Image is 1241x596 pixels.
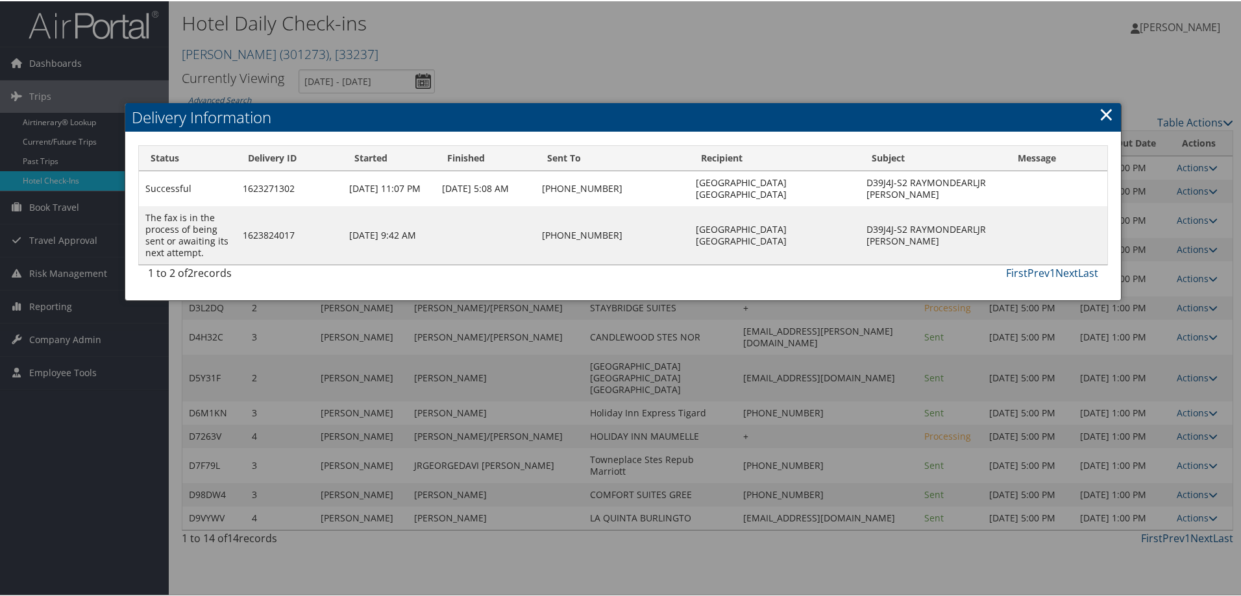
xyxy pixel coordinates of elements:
td: 1623824017 [236,205,343,263]
td: Successful [139,170,236,205]
a: Last [1078,265,1098,279]
a: First [1006,265,1027,279]
td: [PHONE_NUMBER] [535,170,689,205]
th: Status: activate to sort column descending [139,145,236,170]
th: Sent To: activate to sort column ascending [535,145,689,170]
a: Next [1055,265,1078,279]
td: The fax is in the process of being sent or awaiting its next attempt. [139,205,236,263]
td: [DATE] 11:07 PM [343,170,436,205]
td: [GEOGRAPHIC_DATA] [GEOGRAPHIC_DATA] [689,205,860,263]
th: Finished: activate to sort column ascending [436,145,535,170]
td: [PHONE_NUMBER] [535,205,689,263]
h2: Delivery Information [125,102,1121,130]
th: Subject: activate to sort column ascending [860,145,1006,170]
td: [GEOGRAPHIC_DATA] [GEOGRAPHIC_DATA] [689,170,860,205]
td: D39J4J-S2 RAYMONDEARLJR [PERSON_NAME] [860,170,1006,205]
th: Message: activate to sort column ascending [1006,145,1107,170]
a: Close [1099,100,1114,126]
td: [DATE] 9:42 AM [343,205,436,263]
th: Recipient: activate to sort column ascending [689,145,860,170]
td: [DATE] 5:08 AM [436,170,535,205]
a: 1 [1050,265,1055,279]
a: Prev [1027,265,1050,279]
th: Started: activate to sort column ascending [343,145,436,170]
td: D39J4J-S2 RAYMONDEARLJR [PERSON_NAME] [860,205,1006,263]
th: Delivery ID: activate to sort column ascending [236,145,343,170]
td: 1623271302 [236,170,343,205]
div: 1 to 2 of records [148,264,371,286]
span: 2 [188,265,193,279]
